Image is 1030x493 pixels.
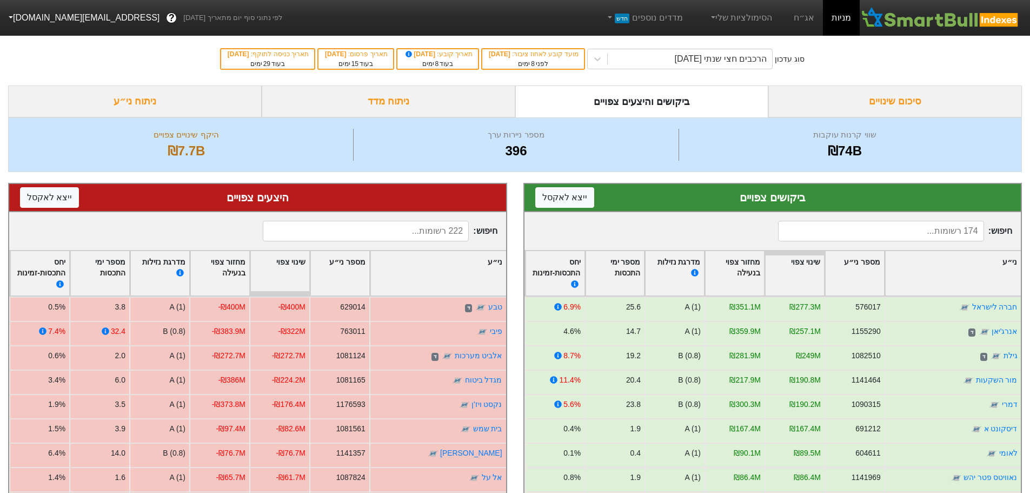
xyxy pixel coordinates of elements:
[8,86,262,117] div: ניתוח ני״ע
[675,52,767,65] div: הרכבים חצי שנתי [DATE]
[855,423,880,435] div: 691212
[278,301,305,313] div: -₪400M
[250,251,309,296] div: Toggle SortBy
[356,129,676,141] div: מספר ניירות ערך
[473,424,502,433] a: בית שמש
[14,257,65,291] div: יחס התכסות-זמינות
[170,374,185,386] div: A (1)
[170,399,185,410] div: A (1)
[991,327,1017,336] a: אנרג'יאן
[227,59,309,69] div: בעוד ימים
[626,374,640,386] div: 20.4
[789,326,820,337] div: ₪257.1M
[276,448,305,459] div: -₪76.7M
[765,251,824,296] div: Toggle SortBy
[563,326,581,337] div: 4.6%
[586,251,644,296] div: Toggle SortBy
[563,472,581,483] div: 0.8%
[488,303,502,311] a: טבע
[559,374,580,386] div: 11.4%
[685,301,700,313] div: A (1)
[729,399,760,410] div: ₪300.3M
[48,301,65,313] div: 0.5%
[563,423,581,435] div: 0.4%
[626,399,640,410] div: 23.8
[48,448,65,459] div: 6.4%
[130,251,189,296] div: Toggle SortBy
[115,423,125,435] div: 3.9
[48,326,65,337] div: 7.4%
[851,472,880,483] div: 1141969
[428,449,438,459] img: tase link
[980,353,987,361] span: ד
[216,423,245,435] div: -₪97.4M
[851,374,880,386] div: 1141464
[48,374,65,386] div: 3.4%
[685,448,700,459] div: A (1)
[563,448,581,459] div: 0.1%
[729,350,760,361] div: ₪281.9M
[471,400,502,409] a: נקסט ויז'ן
[825,251,884,296] div: Toggle SortBy
[228,50,251,58] span: [DATE]
[734,472,761,483] div: ₪86.4M
[851,326,880,337] div: 1155290
[170,301,185,313] div: A (1)
[794,448,821,459] div: ₪89.5M
[272,350,305,361] div: -₪272.7M
[435,60,439,68] span: 8
[682,129,1008,141] div: שווי קרנות עוקבות
[48,350,65,361] div: 0.6%
[535,187,594,208] button: ייצא לאקסל
[70,251,129,296] div: Toggle SortBy
[469,473,480,484] img: tase link
[115,374,125,386] div: 6.0
[729,326,760,337] div: ₪359.9M
[276,423,305,435] div: -₪82.6M
[626,326,640,337] div: 14.7
[489,50,512,58] span: [DATE]
[115,472,125,483] div: 1.6
[630,423,640,435] div: 1.9
[971,424,982,435] img: tase link
[336,374,366,386] div: 1081165
[794,472,821,483] div: ₪86.4M
[403,59,473,69] div: בעוד ימים
[531,60,535,68] span: 8
[48,423,65,435] div: 1.5%
[324,59,388,69] div: בעוד ימים
[477,327,488,338] img: tase link
[336,399,366,410] div: 1176593
[975,376,1017,384] a: מור השקעות
[262,86,515,117] div: ניתוח מדד
[563,350,581,361] div: 8.7%
[963,376,974,386] img: tase link
[22,129,350,141] div: היקף שינויים צפויים
[170,472,185,483] div: A (1)
[431,353,438,361] span: ד
[526,251,584,296] div: Toggle SortBy
[115,399,125,410] div: 3.5
[212,350,245,361] div: -₪272.7M
[48,399,65,410] div: 1.9%
[796,350,821,361] div: ₪249M
[778,221,1012,241] span: חיפוש :
[336,350,366,361] div: 1081124
[615,14,629,23] span: חדש
[460,424,471,435] img: tase link
[563,399,581,410] div: 5.6%
[216,472,245,483] div: -₪65.7M
[310,251,369,296] div: Toggle SortBy
[490,327,502,336] a: פיבי
[563,301,581,313] div: 6.9%
[775,54,805,65] div: סוג עדכון
[991,351,1001,362] img: tase link
[465,376,502,384] a: מגדל ביטוח
[340,301,365,313] div: 629014
[855,448,880,459] div: 604611
[678,374,701,386] div: B (0.8)
[183,12,282,23] span: לפי נתוני סוף יום מתאריך [DATE]
[515,86,769,117] div: ביקושים והיצעים צפויים
[452,376,463,386] img: tase link
[999,449,1017,457] a: לאומי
